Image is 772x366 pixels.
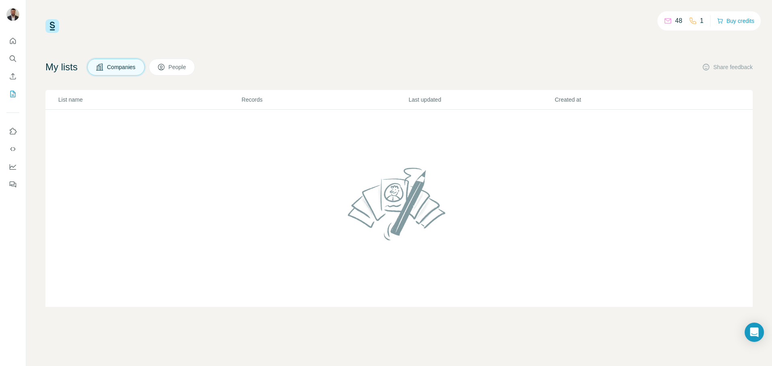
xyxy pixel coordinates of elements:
[555,96,700,104] p: Created at
[45,19,59,33] img: Surfe Logo
[702,63,753,71] button: Share feedback
[6,159,19,174] button: Dashboard
[6,142,19,156] button: Use Surfe API
[409,96,554,104] p: Last updated
[6,177,19,192] button: Feedback
[6,87,19,101] button: My lists
[345,161,454,247] img: No lists found
[745,323,764,342] div: Open Intercom Messenger
[700,16,704,26] p: 1
[168,63,187,71] span: People
[6,69,19,84] button: Enrich CSV
[675,16,682,26] p: 48
[717,15,754,27] button: Buy credits
[242,96,408,104] p: Records
[58,96,241,104] p: List name
[107,63,136,71] span: Companies
[45,61,78,74] h4: My lists
[6,51,19,66] button: Search
[6,124,19,139] button: Use Surfe on LinkedIn
[6,34,19,48] button: Quick start
[6,8,19,21] img: Avatar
